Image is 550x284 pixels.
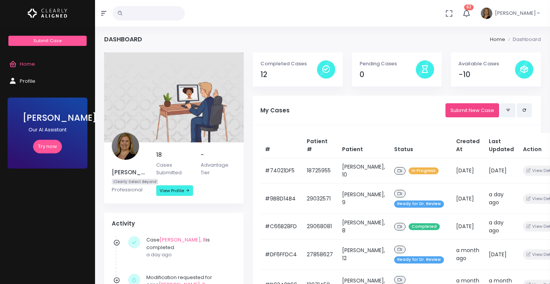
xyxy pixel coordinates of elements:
[302,183,338,214] td: 29032571
[260,133,302,158] th: #
[495,9,536,17] span: [PERSON_NAME]
[156,185,193,196] a: View Profile
[445,103,499,117] a: Submit New Case
[338,183,390,214] td: [PERSON_NAME], 9
[484,214,518,239] td: a day ago
[458,70,515,79] h4: -10
[156,151,192,158] h5: 18
[484,239,518,270] td: [DATE]
[201,161,236,176] p: Advantage Tier
[338,214,390,239] td: [PERSON_NAME], 8
[156,161,192,176] p: Cases Submitted
[484,158,518,183] td: [DATE]
[338,158,390,183] td: [PERSON_NAME], 10
[452,133,484,158] th: Created At
[33,140,62,154] a: Try now
[112,186,147,194] p: Professional
[112,179,158,185] span: Clearly Select Beyond
[338,133,390,158] th: Patient
[260,107,445,114] h5: My Cases
[464,5,474,10] span: 62
[20,60,35,68] span: Home
[302,214,338,239] td: 29068081
[458,60,515,68] p: Available Cases
[452,239,484,270] td: a month ago
[452,158,484,183] td: [DATE]
[484,133,518,158] th: Last Updated
[302,239,338,270] td: 27858627
[452,214,484,239] td: [DATE]
[28,5,67,21] img: Logo Horizontal
[146,251,232,259] p: a day ago
[112,169,147,176] h5: [PERSON_NAME]
[302,158,338,183] td: 18725955
[33,38,62,44] span: Submit Case
[360,60,416,68] p: Pending Cases
[23,126,72,134] p: Our AI Assistant
[260,70,317,79] h4: 12
[260,183,302,214] td: #9B8D14B4
[409,167,439,175] span: In Progress
[338,239,390,270] td: [PERSON_NAME], 12
[480,6,493,20] img: Header Avatar
[160,236,206,243] a: [PERSON_NAME], 8
[484,183,518,214] td: a day ago
[104,36,142,43] h4: Dashboard
[409,223,440,230] span: Completed
[394,256,444,263] span: Ready for Dr. Review
[360,70,416,79] h4: 0
[390,133,452,158] th: Status
[505,36,541,43] li: Dashboard
[490,36,505,43] li: Home
[23,113,72,123] h3: [PERSON_NAME]
[452,183,484,214] td: [DATE]
[20,77,35,85] span: Profile
[302,133,338,158] th: Patient #
[146,236,232,259] div: Case is completed.
[394,200,444,208] span: Ready for Dr. Review
[201,151,236,158] h5: -
[112,220,236,227] h4: Activity
[260,239,302,270] td: #DF6FFDC4
[8,36,86,46] a: Submit Case
[260,158,302,183] td: #74021DF5
[260,60,317,68] p: Completed Cases
[260,214,302,239] td: #C66B28FD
